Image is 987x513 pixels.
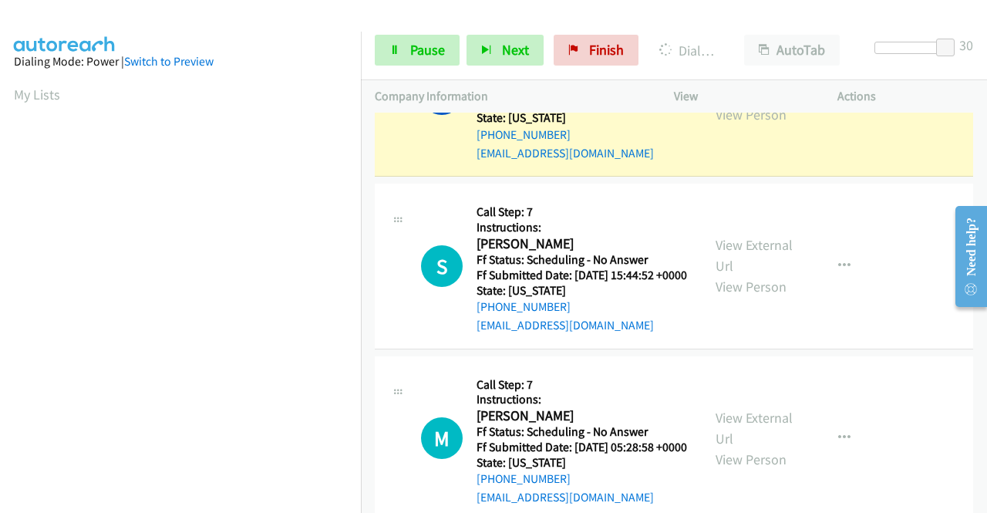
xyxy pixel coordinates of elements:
span: Next [502,41,529,59]
p: Actions [837,87,973,106]
h5: Ff Status: Scheduling - No Answer [477,424,687,440]
p: Company Information [375,87,646,106]
h5: Ff Submitted Date: [DATE] 05:28:58 +0000 [477,440,687,455]
h5: Call Step: 7 [477,377,687,393]
h2: [PERSON_NAME] [477,407,682,425]
h2: [PERSON_NAME] [477,235,682,253]
h5: State: [US_STATE] [477,455,687,471]
a: Finish [554,35,638,66]
p: Dialing [PERSON_NAME] [659,40,716,61]
h5: Instructions: [477,220,687,235]
iframe: Resource Center [943,195,987,318]
div: 30 [959,35,973,56]
a: View External Url [716,409,793,447]
a: [PHONE_NUMBER] [477,127,571,142]
h1: M [421,417,463,459]
h1: S [421,245,463,287]
a: [PHONE_NUMBER] [477,471,571,486]
span: Finish [589,41,624,59]
div: Dialing Mode: Power | [14,52,347,71]
a: [EMAIL_ADDRESS][DOMAIN_NAME] [477,490,654,505]
button: AutoTab [744,35,840,66]
a: Switch to Preview [124,54,214,69]
a: View Person [716,278,787,295]
a: [EMAIL_ADDRESS][DOMAIN_NAME] [477,146,654,160]
a: Pause [375,35,460,66]
div: The call is yet to be attempted [421,245,463,287]
h5: State: [US_STATE] [477,110,687,126]
a: My Lists [14,86,60,103]
a: [EMAIL_ADDRESS][DOMAIN_NAME] [477,318,654,332]
p: View [674,87,810,106]
a: [PHONE_NUMBER] [477,299,571,314]
h5: Ff Status: Scheduling - No Answer [477,252,687,268]
h5: Instructions: [477,392,687,407]
a: View Person [716,106,787,123]
a: View Person [716,451,787,468]
h5: State: [US_STATE] [477,283,687,299]
div: The call is yet to be attempted [421,417,463,459]
h5: Ff Submitted Date: [DATE] 15:44:52 +0000 [477,268,687,283]
button: Next [467,35,544,66]
h5: Call Step: 7 [477,204,687,220]
a: View External Url [716,236,793,275]
span: Pause [410,41,445,59]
